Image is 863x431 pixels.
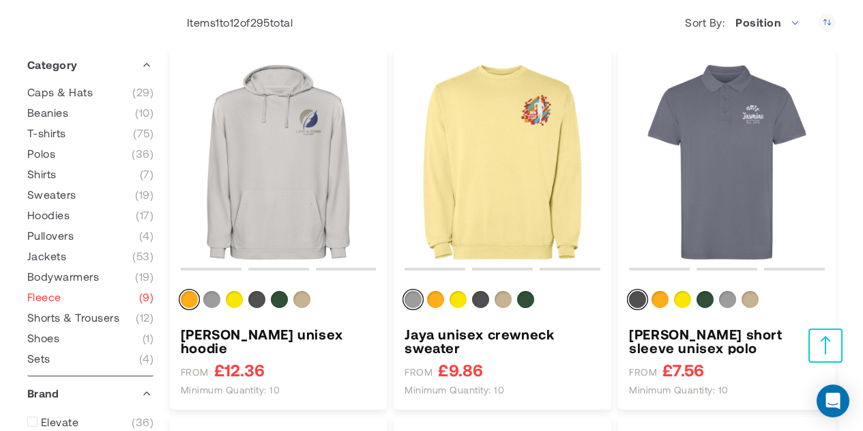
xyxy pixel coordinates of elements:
[271,291,288,308] div: Dark Green
[27,188,76,201] span: Sweaters
[27,270,99,283] span: Bodywarmers
[629,327,825,354] h3: [PERSON_NAME] short sleeve unisex polo
[662,361,704,378] span: £7.56
[27,229,74,242] span: Pullovers
[405,291,422,308] div: Grey
[293,291,310,308] div: Khaki
[203,291,220,308] div: Grey
[143,331,153,345] span: 1
[728,9,808,36] span: Position
[181,64,377,260] img: Kenia unisex hoodie
[819,14,836,31] a: Set Descending Direction
[27,352,50,365] span: Sets
[405,327,600,354] a: Jaya unisex crewneck sweater
[27,249,66,263] span: Jackets
[181,327,377,354] a: Kenia unisex hoodie
[629,291,646,308] div: Dark Grey
[181,366,209,378] span: FROM
[27,290,61,304] span: Fleece
[629,384,729,396] span: Minimum quantity: 10
[27,376,153,411] div: Brand
[742,291,759,308] div: Khaki
[652,291,669,308] div: Light Orange
[27,48,153,82] div: Category
[27,229,153,242] a: Pullovers
[139,352,153,365] span: 4
[495,291,512,308] div: Khaki
[629,327,825,354] a: Cobain short sleeve unisex polo
[629,366,657,378] span: FROM
[405,384,504,396] span: Minimum quantity: 10
[27,290,153,304] a: Fleece
[226,291,243,308] div: Yellow
[132,147,153,161] span: 36
[27,167,57,181] span: Shirts
[27,208,153,222] a: Hoodies
[136,208,153,222] span: 17
[230,16,240,29] span: 12
[27,352,153,365] a: Sets
[735,16,780,29] span: Position
[438,361,483,378] span: £9.86
[27,106,68,120] span: Beanies
[629,64,825,260] img: Cobain short sleeve unisex polo
[27,147,153,161] a: Polos
[248,291,265,308] div: Dark Grey
[27,331,59,345] span: Shoes
[817,385,849,417] div: Open Intercom Messenger
[250,16,270,29] span: 295
[181,384,280,396] span: Minimum quantity: 10
[170,16,293,29] p: Items to of total
[685,16,728,29] label: Sort By
[472,291,489,308] div: Dark Grey
[27,147,55,161] span: Polos
[27,167,153,181] a: Shirts
[719,291,736,308] div: Grey
[27,126,66,140] span: T-shirts
[27,106,153,120] a: Beanies
[697,291,714,308] div: Dark Green
[135,188,153,201] span: 19
[405,366,433,378] span: FROM
[181,291,198,308] div: Light Orange
[132,85,153,99] span: 29
[405,64,600,260] img: Jaya unisex crewneck sweater
[136,311,153,324] span: 12
[27,249,153,263] a: Jackets
[27,85,153,99] a: Caps &amp; Hats
[133,126,153,140] span: 75
[135,270,153,283] span: 19
[27,188,153,201] a: Sweaters
[27,331,153,345] a: Shoes
[139,290,153,304] span: 9
[27,85,93,99] span: Caps & Hats
[517,291,534,308] div: Dark Green
[674,291,691,308] div: Yellow
[27,208,70,222] span: Hoodies
[629,291,825,314] div: Colour
[135,106,153,120] span: 10
[427,291,444,308] div: Light Orange
[27,126,153,140] a: T-shirts
[27,311,153,324] a: Shorts &amp; Trousers
[216,16,219,29] span: 1
[450,291,467,308] div: Yellow
[139,229,153,242] span: 4
[132,249,153,263] span: 53
[181,291,377,314] div: Colour
[27,311,119,324] span: Shorts & Trousers
[140,167,153,181] span: 7
[27,270,153,283] a: Bodywarmers
[181,327,377,354] h3: [PERSON_NAME] unisex hoodie
[214,361,265,378] span: £12.36
[405,291,600,314] div: Colour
